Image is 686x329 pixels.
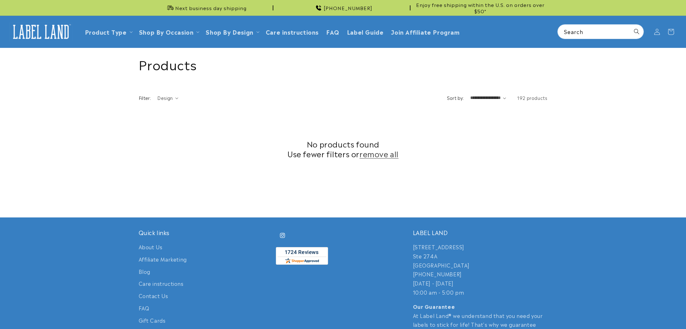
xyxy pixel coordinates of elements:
[139,290,168,302] a: Contact Us
[322,24,343,39] a: FAQ
[139,242,163,253] a: About Us
[447,95,464,101] label: Sort by:
[262,24,322,39] a: Care instructions
[139,56,548,72] h1: Products
[276,247,328,265] img: Customer Reviews
[85,27,127,36] a: Product Type
[139,95,151,101] h2: Filter:
[157,95,178,101] summary: Design (0 selected)
[630,25,644,38] button: Search
[7,20,75,44] a: Label Land
[139,302,149,314] a: FAQ
[324,5,372,11] span: [PHONE_NUMBER]
[202,24,262,39] summary: Shop By Design
[343,24,388,39] a: Label Guide
[347,28,384,35] span: Label Guide
[157,95,173,101] span: Design
[9,22,72,42] img: Label Land
[139,277,184,290] a: Care instructions
[139,229,273,236] h2: Quick links
[81,24,135,39] summary: Product Type
[413,229,548,236] h2: LABEL LAND
[517,95,547,101] span: 192 products
[413,303,455,310] strong: Our Guarantee
[206,27,253,36] a: Shop By Design
[139,139,548,159] h2: No products found Use fewer filters or
[135,24,202,39] summary: Shop By Occasion
[554,299,680,323] iframe: Gorgias Floating Chat
[139,265,150,278] a: Blog
[139,28,194,35] span: Shop By Occasion
[139,314,166,326] a: Gift Cards
[175,5,247,11] span: Next business day shipping
[326,28,339,35] span: FAQ
[360,149,399,159] a: remove all
[266,28,319,35] span: Care instructions
[391,28,460,35] span: Join Affiliate Program
[139,253,187,265] a: Affiliate Marketing
[413,242,548,297] p: [STREET_ADDRESS] Ste 274A [GEOGRAPHIC_DATA] [PHONE_NUMBER] [DATE] - [DATE] 10:00 am - 5:00 pm
[413,2,548,14] span: Enjoy free shipping within the U.S. on orders over $50*
[387,24,463,39] a: Join Affiliate Program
